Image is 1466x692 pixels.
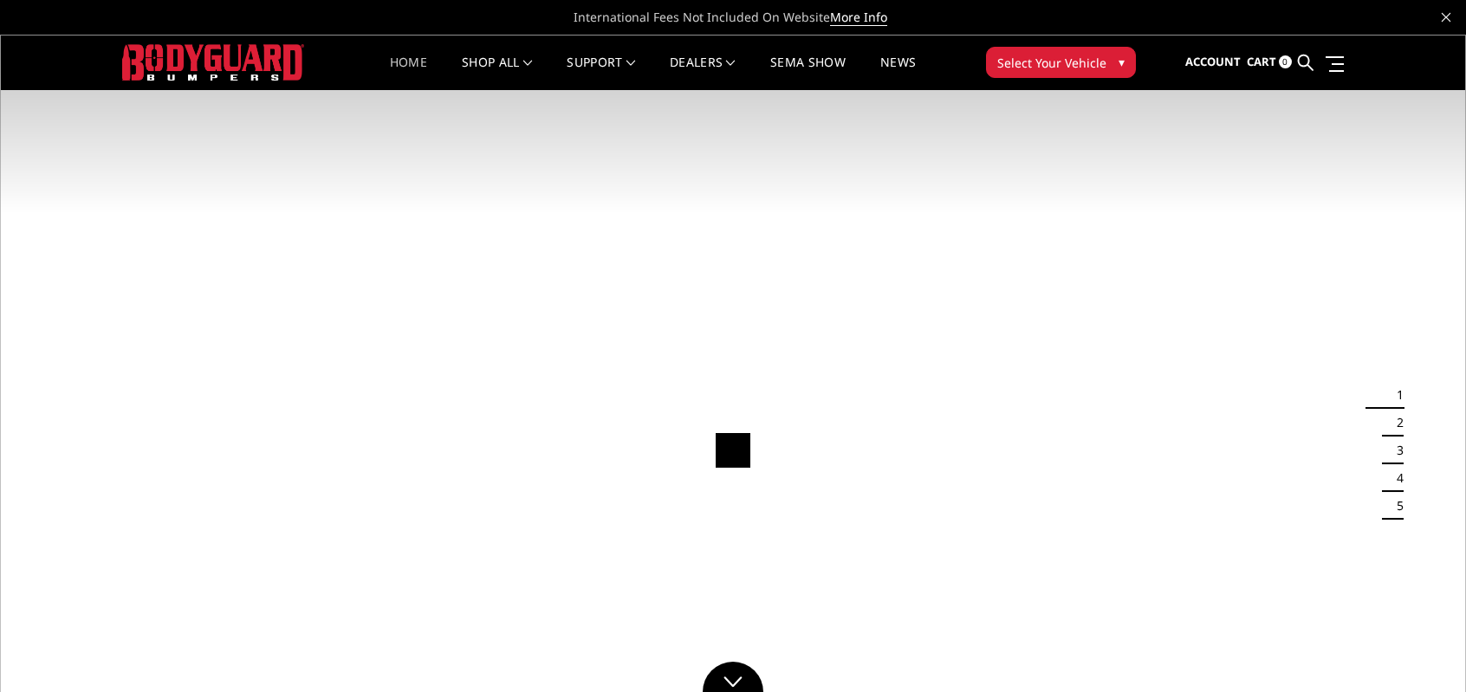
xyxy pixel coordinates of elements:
a: Cart 0 [1247,39,1292,86]
a: Account [1185,39,1241,86]
a: More Info [830,9,887,26]
span: Cart [1247,54,1276,69]
button: 2 of 5 [1386,409,1404,437]
a: News [880,56,916,90]
img: BODYGUARD BUMPERS [122,44,304,80]
button: 4 of 5 [1386,464,1404,492]
button: 3 of 5 [1386,437,1404,464]
a: SEMA Show [770,56,846,90]
a: Support [567,56,635,90]
span: ▾ [1119,53,1125,71]
button: 1 of 5 [1386,381,1404,409]
a: Click to Down [703,662,763,692]
button: Select Your Vehicle [986,47,1136,78]
a: Home [390,56,427,90]
a: shop all [462,56,532,90]
a: Dealers [670,56,736,90]
span: Account [1185,54,1241,69]
button: 5 of 5 [1386,492,1404,520]
span: 0 [1279,55,1292,68]
span: Select Your Vehicle [997,54,1106,72]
